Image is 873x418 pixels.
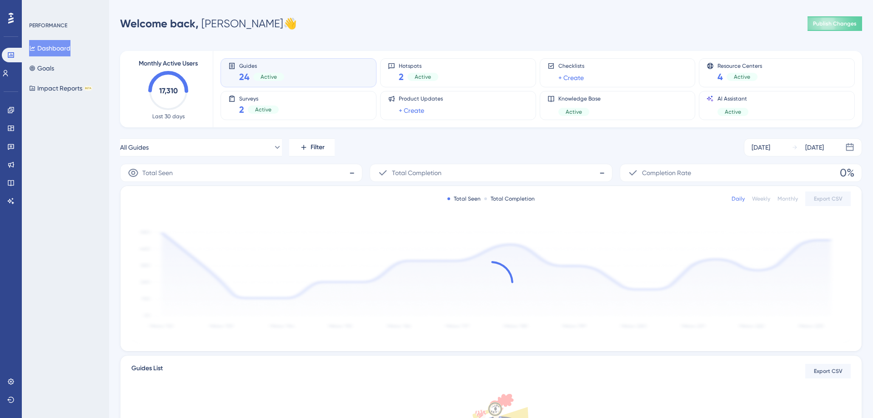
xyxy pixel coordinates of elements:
span: Surveys [239,95,279,101]
span: Active [261,73,277,81]
span: 0% [840,166,854,180]
div: PERFORMANCE [29,22,67,29]
div: [DATE] [805,142,824,153]
div: Total Seen [447,195,481,202]
span: Active [255,106,271,113]
span: Export CSV [814,368,843,375]
span: 4 [717,71,723,83]
button: All Guides [120,138,282,156]
span: All Guides [120,142,149,153]
span: - [349,166,355,180]
span: Active [415,73,431,81]
span: Completion Rate [642,167,691,178]
span: Knowledge Base [558,95,601,102]
span: - [599,166,605,180]
button: Export CSV [805,191,851,206]
span: Welcome back, [120,17,199,30]
div: Daily [732,195,745,202]
span: Active [566,108,582,116]
div: [PERSON_NAME] 👋 [120,16,297,31]
span: Guides List [131,363,163,379]
span: 2 [239,103,244,116]
span: Export CSV [814,195,843,202]
button: Dashboard [29,40,70,56]
span: Resource Centers [717,62,762,69]
span: 2 [399,71,404,83]
span: Monthly Active Users [139,58,198,69]
div: Monthly [778,195,798,202]
div: Weekly [752,195,770,202]
span: 24 [239,71,250,83]
button: Export CSV [805,364,851,378]
button: Filter [289,138,335,156]
span: Filter [311,142,325,153]
button: Impact ReportsBETA [29,80,92,96]
span: Checklists [558,62,584,70]
span: Total Seen [142,167,173,178]
span: Last 30 days [152,113,185,120]
div: BETA [84,86,92,91]
div: [DATE] [752,142,770,153]
button: Goals [29,60,54,76]
span: Active [734,73,750,81]
a: + Create [399,105,424,116]
text: 17,310 [159,86,178,95]
button: Publish Changes [808,16,862,31]
span: Publish Changes [813,20,857,27]
span: Active [725,108,741,116]
span: Total Completion [392,167,442,178]
span: Hotspots [399,62,438,69]
a: + Create [558,72,584,83]
span: Product Updates [399,95,443,102]
div: Total Completion [484,195,535,202]
span: AI Assistant [717,95,748,102]
span: Guides [239,62,284,69]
